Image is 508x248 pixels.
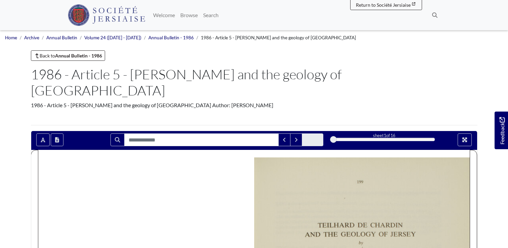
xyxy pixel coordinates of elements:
[5,35,17,40] a: Home
[31,50,105,61] a: Back toAnnual Bulletin - 1986
[68,3,145,28] a: Société Jersiaise logo
[55,53,102,58] strong: Annual Bulletin - 1986
[498,117,506,144] span: Feedback
[178,8,200,22] a: Browse
[51,133,63,146] button: Open transcription window
[150,8,178,22] a: Welcome
[36,133,50,146] button: Toggle text selection (Alt+T)
[200,8,221,22] a: Search
[24,35,39,40] a: Archive
[458,133,472,146] button: Full screen mode
[148,35,194,40] a: Annual Bulletin - 1986
[290,133,302,146] button: Next Match
[356,2,411,8] span: Return to Société Jersiaise
[201,35,356,40] span: 1986 - Article 5 - [PERSON_NAME] and the geology of [GEOGRAPHIC_DATA]
[384,133,386,138] span: 1
[278,133,290,146] button: Previous Match
[333,132,435,139] div: sheet of 16
[110,133,125,146] button: Search
[495,112,508,149] a: Would you like to provide feedback?
[68,4,145,26] img: Société Jersiaise
[31,66,477,98] h1: 1986 - Article 5 - [PERSON_NAME] and the geology of [GEOGRAPHIC_DATA]
[31,101,477,109] div: 1986 - Article 5 - [PERSON_NAME] and the geology of [GEOGRAPHIC_DATA] Author: [PERSON_NAME]
[84,35,141,40] a: Volume 24 ([DATE] - [DATE])
[46,35,77,40] a: Annual Bulletin
[124,133,279,146] input: Search for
